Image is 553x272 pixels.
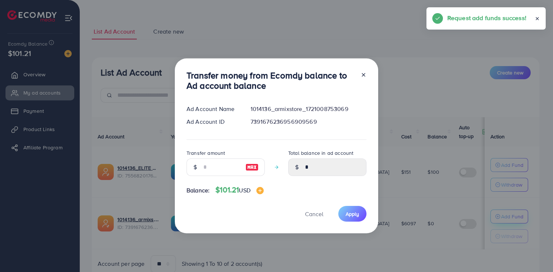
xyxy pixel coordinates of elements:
[187,186,210,195] span: Balance:
[296,206,332,222] button: Cancel
[187,149,225,157] label: Transfer amount
[245,163,259,172] img: image
[522,239,548,267] iframe: Chat
[288,149,353,157] label: Total balance in ad account
[245,118,372,126] div: 7391676236956909569
[187,70,355,91] h3: Transfer money from Ecomdy balance to Ad account balance
[447,13,526,23] h5: Request add funds success!
[181,118,245,126] div: Ad Account ID
[239,186,250,194] span: USD
[256,187,264,194] img: image
[215,185,264,195] h4: $101.21
[305,210,323,218] span: Cancel
[338,206,366,222] button: Apply
[346,210,359,218] span: Apply
[245,105,372,113] div: 1014136_armixstore_1721008753069
[181,105,245,113] div: Ad Account Name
